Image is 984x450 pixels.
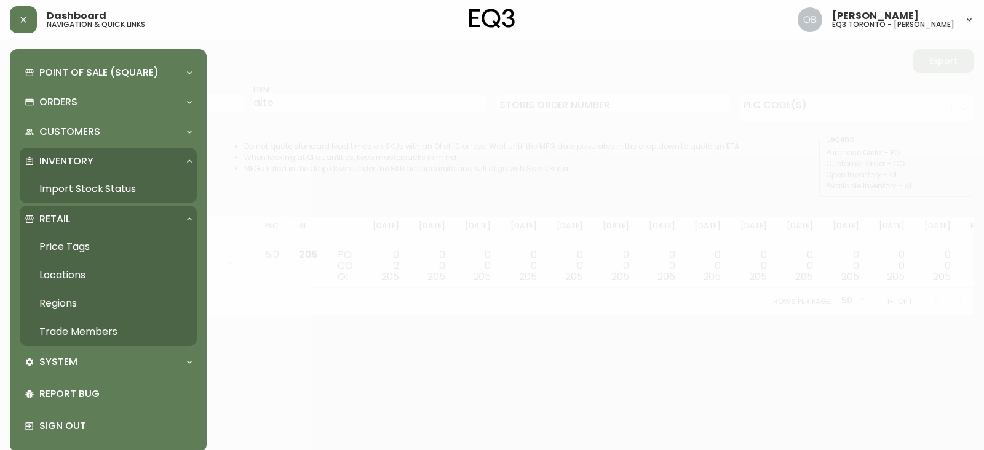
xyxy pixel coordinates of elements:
img: logo [469,9,515,28]
div: System [20,348,197,376]
a: Regions [20,289,197,318]
a: Import Stock Status [20,175,197,203]
div: Inventory [20,148,197,175]
span: Dashboard [47,11,106,21]
p: Inventory [39,155,93,168]
h5: navigation & quick links [47,21,145,28]
p: Report Bug [39,387,192,401]
div: Orders [20,89,197,116]
div: Customers [20,118,197,145]
p: Point of Sale (Square) [39,66,159,79]
span: [PERSON_NAME] [832,11,919,21]
a: Price Tags [20,233,197,261]
a: Locations [20,261,197,289]
p: Orders [39,95,77,109]
a: Trade Members [20,318,197,346]
h5: eq3 toronto - [PERSON_NAME] [832,21,954,28]
div: Retail [20,206,197,233]
div: Sign Out [20,410,197,442]
div: Report Bug [20,378,197,410]
p: Sign Out [39,419,192,433]
img: 8e0065c524da89c5c924d5ed86cfe468 [798,7,822,32]
div: Point of Sale (Square) [20,59,197,86]
p: System [39,355,77,369]
p: Customers [39,125,100,139]
p: Retail [39,212,70,226]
